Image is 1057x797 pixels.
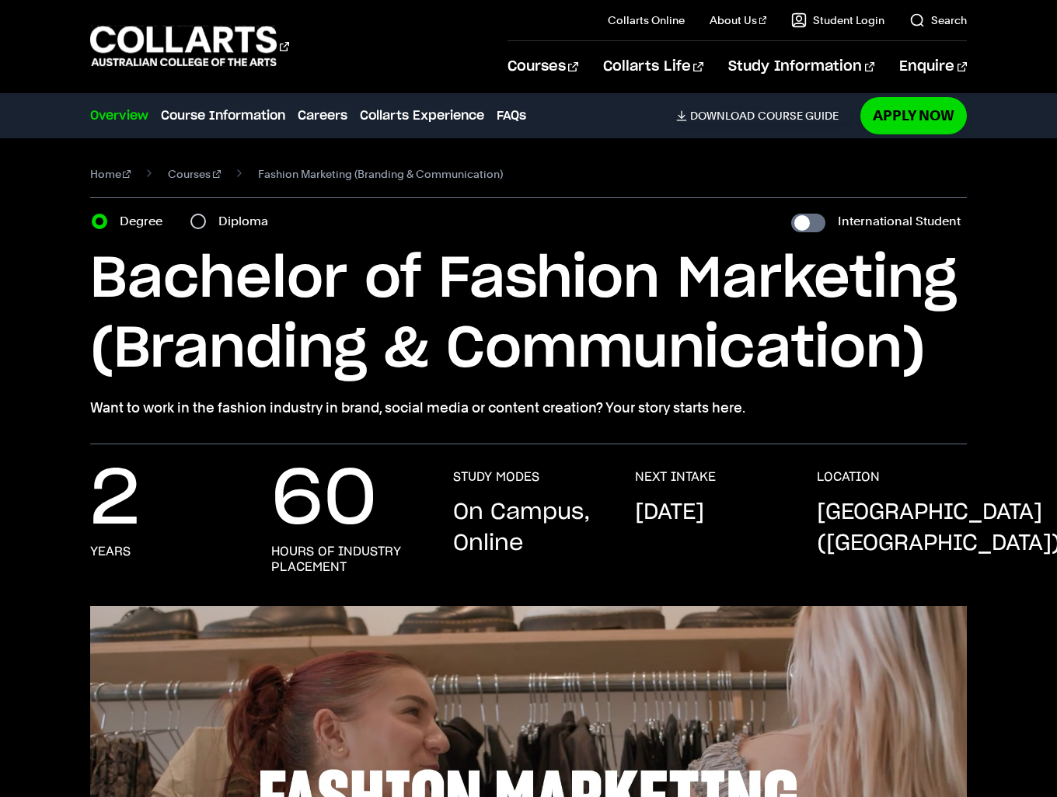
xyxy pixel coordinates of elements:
a: Courses [508,41,578,92]
h3: LOCATION [817,469,880,485]
a: Collarts Life [603,41,703,92]
label: Degree [120,211,172,232]
a: Apply Now [860,97,967,134]
label: International Student [838,211,961,232]
span: Fashion Marketing (Branding & Communication) [258,163,503,185]
a: Enquire [899,41,967,92]
p: 60 [271,469,377,531]
h3: hours of industry placement [271,544,422,575]
a: Study Information [728,41,874,92]
p: [DATE] [635,497,704,528]
label: Diploma [218,211,277,232]
a: DownloadCourse Guide [676,109,851,123]
a: Home [90,163,131,185]
a: Courses [168,163,221,185]
a: About Us [710,12,767,28]
p: Want to work in the fashion industry in brand, social media or content creation? Your story start... [90,397,968,419]
a: Course Information [161,106,285,125]
a: Collarts Online [608,12,685,28]
a: Search [909,12,967,28]
h3: STUDY MODES [453,469,539,485]
a: Overview [90,106,148,125]
h3: NEXT INTAKE [635,469,716,485]
a: Careers [298,106,347,125]
span: Download [690,109,755,123]
a: FAQs [497,106,526,125]
p: On Campus, Online [453,497,604,559]
div: Go to homepage [90,24,289,68]
a: Student Login [791,12,884,28]
a: Collarts Experience [360,106,484,125]
h3: years [90,544,131,559]
p: 2 [90,469,140,531]
h1: Bachelor of Fashion Marketing (Branding & Communication) [90,245,968,385]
